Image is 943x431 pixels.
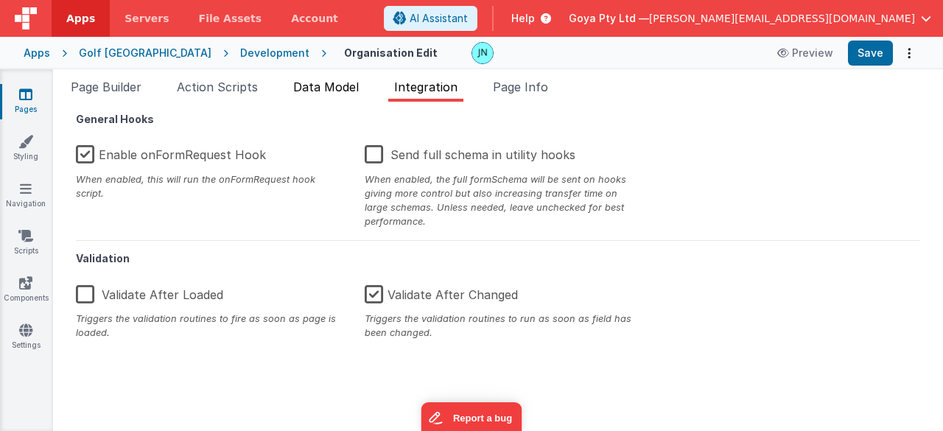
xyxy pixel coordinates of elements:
[394,80,458,94] span: Integration
[649,11,915,26] span: [PERSON_NAME][EMAIL_ADDRESS][DOMAIN_NAME]
[71,80,141,94] span: Page Builder
[899,43,919,63] button: Options
[66,11,95,26] span: Apps
[76,172,343,200] div: When enabled, this will run the onFormRequest hook script.
[768,41,842,65] button: Preview
[125,11,169,26] span: Servers
[177,80,258,94] span: Action Scripts
[493,80,548,94] span: Page Info
[24,46,50,60] div: Apps
[848,41,893,66] button: Save
[365,136,575,168] label: Send full schema in utility hooks
[79,46,211,60] div: Golf [GEOGRAPHIC_DATA]
[76,276,223,308] label: Validate After Loaded
[76,312,343,340] div: Triggers the validation routines to fire as soon as page is loaded.
[365,312,631,340] div: Triggers the validation routines to run as soon as field has been changed.
[384,6,477,31] button: AI Assistant
[511,11,535,26] span: Help
[76,240,920,264] h5: Validation
[365,172,631,229] div: When enabled, the full formSchema will be sent on hooks giving more control but also increasing t...
[365,276,518,308] label: Validate After Changed
[199,11,262,26] span: File Assets
[76,136,266,168] label: Enable onFormRequest Hook
[76,113,920,125] h5: General Hooks
[293,80,359,94] span: Data Model
[569,11,649,26] span: Goya Pty Ltd —
[472,43,493,63] img: 9a7c1e773ca3f73d57c61d8269375a74
[410,11,468,26] span: AI Assistant
[344,47,438,58] h4: Organisation Edit
[240,46,309,60] div: Development
[569,11,931,26] button: Goya Pty Ltd — [PERSON_NAME][EMAIL_ADDRESS][DOMAIN_NAME]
